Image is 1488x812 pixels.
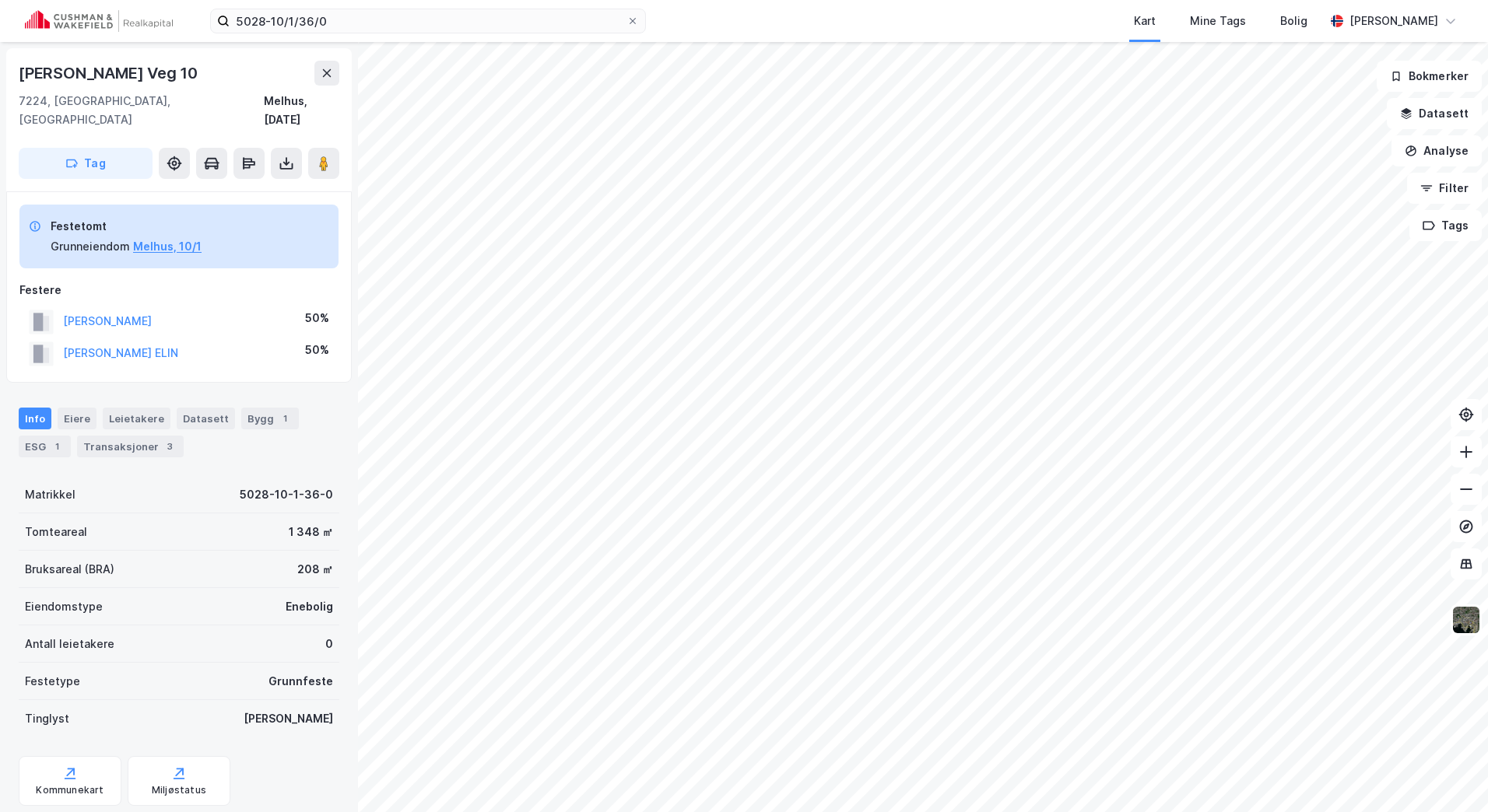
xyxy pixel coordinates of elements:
div: Kommunekart [36,784,104,796]
button: Melhus, 10/1 [133,237,202,256]
div: 1 [277,411,293,426]
div: Tinglyst [25,709,69,728]
div: 1 348 ㎡ [289,523,333,541]
img: 9k= [1451,605,1481,635]
div: Antall leietakere [25,635,114,653]
div: Info [19,408,51,429]
div: Leietakere [103,408,170,429]
div: Festetype [25,672,80,691]
div: Mine Tags [1190,12,1246,30]
div: [PERSON_NAME] [244,709,333,728]
div: 50% [305,309,329,327]
div: Matrikkel [25,485,75,504]
div: Grunnfeste [268,672,333,691]
div: Eiere [58,408,97,429]
div: 208 ㎡ [297,560,333,579]
div: Bygg [241,408,299,429]
div: Festetomt [51,217,202,236]
div: Melhus, [DATE] [264,92,339,129]
button: Tags [1409,210,1482,241]
button: Datasett [1387,98,1482,129]
div: ESG [19,436,71,457]
div: Eiendomstype [25,597,103,616]
div: [PERSON_NAME] [1349,12,1438,30]
div: Bolig [1280,12,1307,30]
div: 3 [162,439,177,454]
button: Bokmerker [1377,61,1482,92]
iframe: Chat Widget [1410,737,1488,812]
div: 50% [305,341,329,359]
button: Filter [1407,173,1482,204]
div: 7224, [GEOGRAPHIC_DATA], [GEOGRAPHIC_DATA] [19,92,264,129]
div: Kart [1134,12,1156,30]
img: cushman-wakefield-realkapital-logo.202ea83816669bd177139c58696a8fa1.svg [25,10,173,32]
div: [PERSON_NAME] Veg 10 [19,61,201,86]
div: Grunneiendom [51,237,130,256]
div: Enebolig [286,597,333,616]
div: Datasett [177,408,235,429]
div: Tomteareal [25,523,87,541]
div: 1 [49,439,65,454]
div: Miljøstatus [152,784,206,796]
div: Kontrollprogram for chat [1410,737,1488,812]
div: Transaksjoner [77,436,184,457]
div: Bruksareal (BRA) [25,560,114,579]
button: Tag [19,148,153,179]
button: Analyse [1391,135,1482,166]
input: Søk på adresse, matrikkel, gårdeiere, leietakere eller personer [230,9,626,33]
div: 0 [325,635,333,653]
div: 5028-10-1-36-0 [240,485,333,504]
div: Festere [19,281,339,299]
